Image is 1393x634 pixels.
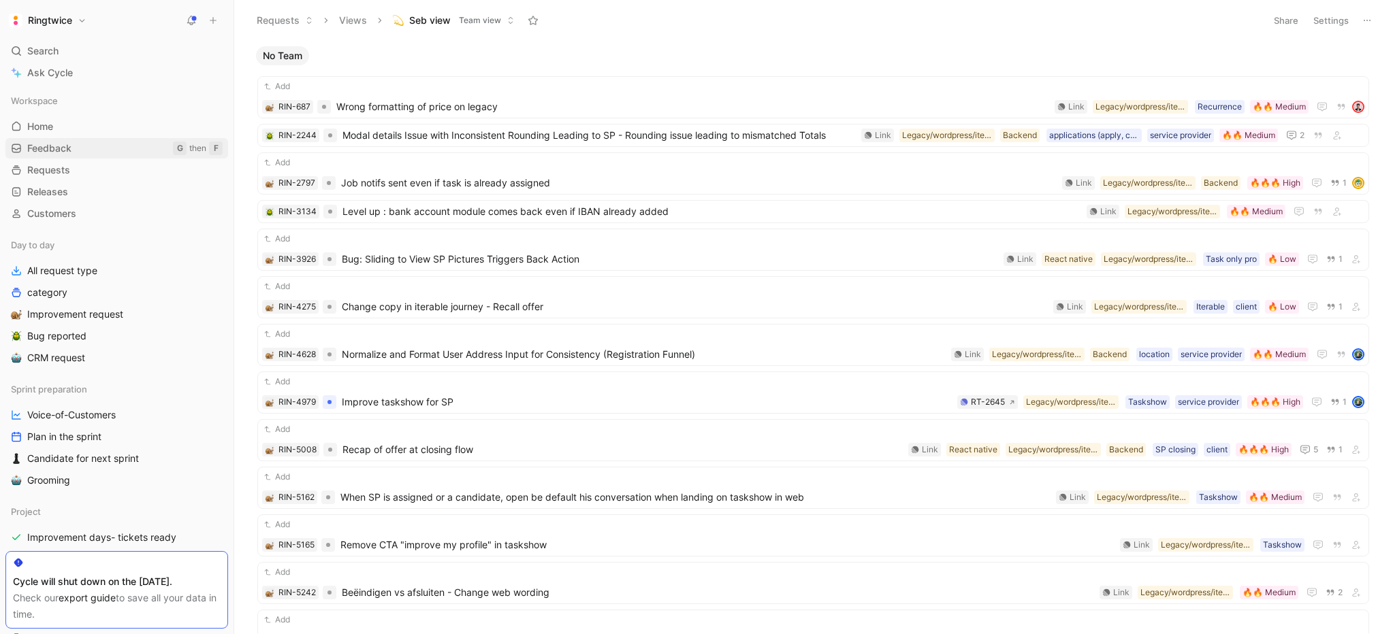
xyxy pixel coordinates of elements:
[1140,586,1230,599] div: Legacy/wordpress/iterable
[1094,300,1184,314] div: Legacy/wordpress/iterable
[340,537,1115,553] span: Remove CTA "improve my profile" in taskshow
[1328,395,1349,410] button: 1
[459,14,501,27] span: Team view
[266,446,274,454] img: 🐌
[1206,443,1228,456] div: client
[265,397,274,407] button: 🐌
[11,309,22,320] img: 🐌
[1230,205,1283,218] div: 🔥🔥 Medium
[393,15,404,26] img: 💫
[262,565,292,579] button: Add
[5,379,228,399] div: Sprint preparation
[257,76,1369,118] a: Add🐌RIN-687Wrong formatting of price on legacy🔥🔥 MediumRecurrenceLegacy/wordpress/iterableLinkavatar
[1324,252,1345,267] button: 1
[278,176,315,190] div: RIN-2797
[266,103,274,112] img: 🐌
[278,490,315,504] div: RIN-5162
[257,124,1369,147] a: 🪲RIN-2244Modal details Issue with Inconsistent Rounding Leading to SP - Rounding issue leading to...
[1253,348,1306,361] div: 🔥🔥 Medium
[256,46,309,65] button: No Team
[13,573,221,590] div: Cycle will shut down on the [DATE].
[1324,299,1345,314] button: 1
[265,254,274,264] button: 🐌
[1204,176,1238,190] div: Backend
[5,470,228,490] a: 🤖Grooming
[265,302,274,312] button: 🐌
[257,562,1369,604] a: Add🐌RIN-5242Beëindigen vs afsluiten - Change web wording🔥🔥 MediumLegacy/wordpress/iterableLink2
[5,427,228,447] a: Plan in the sprint
[1003,129,1037,142] div: Backend
[1354,397,1363,407] img: avatar
[262,613,292,627] button: Add
[257,467,1369,509] a: Add🐌RIN-5162When SP is assigned or a candidate, open be default his conversation when landing on ...
[342,127,856,144] span: Modal details Issue with Inconsistent Rounding Leading to SP - Rounding issue leading to mismatch...
[59,592,116,603] a: export guide
[5,304,228,324] a: 🐌Improvement request
[1199,490,1238,504] div: Taskshow
[965,348,981,361] div: Link
[1076,176,1092,190] div: Link
[266,351,274,359] img: 🐌
[27,329,86,343] span: Bug reported
[5,501,228,591] div: ProjectImprovement days- tickets readyimprovement days- ALL♟️Card investigations
[265,178,274,188] div: 🐌
[1049,129,1139,142] div: applications (apply, candidates)
[1354,102,1363,112] img: avatar
[278,395,316,409] div: RIN-4979
[1238,443,1289,456] div: 🔥🔥🔥 High
[265,350,274,359] button: 🐌
[11,382,87,396] span: Sprint preparation
[27,185,68,199] span: Releases
[1354,350,1363,359] img: avatar
[8,328,25,344] button: 🪲
[278,300,316,314] div: RIN-4275
[1196,300,1225,314] div: Iterable
[1243,586,1296,599] div: 🔥🔥 Medium
[266,256,274,264] img: 🐌
[1250,176,1300,190] div: 🔥🔥🔥 High
[342,394,952,410] span: Improve taskshow for SP
[1263,538,1302,552] div: Taskshow
[5,282,228,303] a: category
[265,207,274,216] button: 🪲
[27,207,76,220] span: Customers
[333,10,373,31] button: Views
[1017,252,1034,266] div: Link
[902,129,992,142] div: Legacy/wordpress/iterable
[278,100,310,114] div: RIN-687
[5,90,228,111] div: Workspace
[1067,300,1083,314] div: Link
[1139,348,1170,361] div: location
[342,346,946,363] span: Normalize and Format User Address Input for Consistency (Registration Funnel)
[1297,441,1321,458] button: 5
[278,586,316,599] div: RIN-5242
[342,299,1048,315] span: Change copy in iterable journey - Recall offer
[265,540,274,550] button: 🐌
[5,235,228,368] div: Day to dayAll request typecategory🐌Improvement request🪲Bug reported🤖CRM request
[5,203,228,224] a: Customers
[1300,131,1304,139] span: 2
[1026,395,1116,409] div: Legacy/wordpress/iterable
[265,588,274,597] div: 🐌
[342,203,1081,220] span: Level up : bank account module comes back even if IBAN already added
[1249,490,1302,504] div: 🔥🔥 Medium
[1155,443,1196,456] div: SP closing
[1268,11,1304,30] button: Share
[1198,100,1242,114] div: Recurrence
[27,307,123,321] span: Improvement request
[971,395,1005,409] div: RT-2645
[262,80,292,93] button: Add
[257,229,1369,271] a: Add🐌RIN-3926Bug: Sliding to View SP Pictures Triggers Back Action🔥 LowTask only proLegacy/wordpre...
[5,527,228,548] a: Improvement days- tickets ready
[27,65,73,81] span: Ask Cycle
[1343,398,1347,406] span: 1
[409,14,451,27] span: Seb view
[1150,129,1211,142] div: service provider
[262,327,292,341] button: Add
[27,351,85,365] span: CRM request
[1339,446,1343,454] span: 1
